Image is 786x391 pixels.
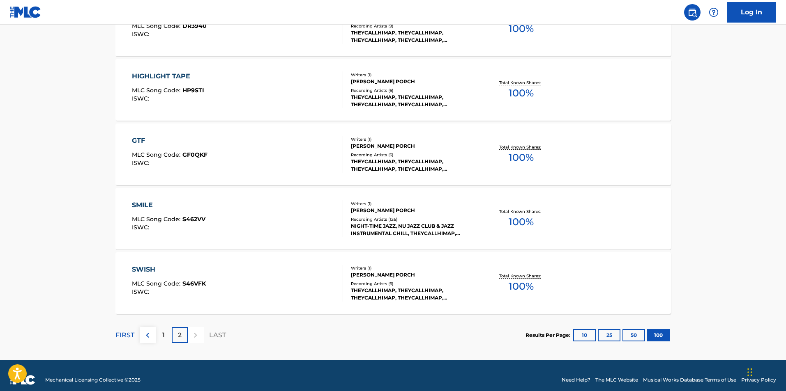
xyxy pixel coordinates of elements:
[351,287,475,302] div: THEYCALLHIMAP, THEYCALLHIMAP, THEYCALLHIMAP, THEYCALLHIMAP, THEYCALLHIMAP
[684,4,701,21] a: Public Search
[182,22,207,30] span: DR3940
[132,265,206,274] div: SWISH
[115,188,671,249] a: SMILEMLC Song Code:S462VVISWC:Writers (1)[PERSON_NAME] PORCHRecording Artists (126)NIGHT-TIME JAZ...
[10,375,35,385] img: logo
[499,80,543,86] p: Total Known Shares:
[709,7,719,17] img: help
[132,288,151,295] span: ISWC :
[132,30,151,38] span: ISWC :
[115,330,134,340] p: FIRST
[351,281,475,287] div: Recording Artists ( 6 )
[499,144,543,150] p: Total Known Shares:
[351,136,475,142] div: Writers ( 1 )
[178,330,182,340] p: 2
[182,280,206,287] span: S46VFK
[351,142,475,150] div: [PERSON_NAME] PORCH
[351,201,475,207] div: Writers ( 1 )
[10,6,41,18] img: MLC Logo
[509,215,534,229] span: 100 %
[182,87,204,94] span: HP9STI
[747,360,752,384] div: Drag
[351,72,475,78] div: Writers ( 1 )
[209,330,226,340] p: LAST
[509,150,534,165] span: 100 %
[351,78,475,85] div: [PERSON_NAME] PORCH
[351,158,475,173] div: THEYCALLHIMAP, THEYCALLHIMAP, THEYCALLHIMAP, THEYCALLHIMAP, THEYCALLHIMAP
[499,208,543,215] p: Total Known Shares:
[499,273,543,279] p: Total Known Shares:
[351,23,475,29] div: Recording Artists ( 9 )
[132,224,151,231] span: ISWC :
[132,136,207,146] div: GTF
[351,29,475,44] div: THEYCALLHIMAP, THEYCALLHIMAP, THEYCALLHIMAP, THEYCALLHIMAP, THEYCALLHIMAP
[509,279,534,294] span: 100 %
[182,215,205,223] span: S462VV
[643,376,736,384] a: Musical Works Database Terms of Use
[351,222,475,237] div: NIGHT-TIME JAZZ, NU JAZZ CLUB & JAZZ INSTRUMENTAL CHILL, THEYCALLHIMAP, THEYCALLHIMAP, JAZZ MUSIC...
[132,71,204,81] div: HIGHLIGHT TAPE
[351,152,475,158] div: Recording Artists ( 6 )
[115,252,671,314] a: SWISHMLC Song Code:S46VFKISWC:Writers (1)[PERSON_NAME] PORCHRecording Artists (6)THEYCALLHIMAP, T...
[132,87,182,94] span: MLC Song Code :
[132,151,182,158] span: MLC Song Code :
[647,329,670,341] button: 100
[132,215,182,223] span: MLC Song Code :
[595,376,638,384] a: The MLC Website
[351,87,475,94] div: Recording Artists ( 6 )
[132,200,205,210] div: SMILE
[727,2,776,23] a: Log In
[573,329,596,341] button: 10
[162,330,165,340] p: 1
[45,376,141,384] span: Mechanical Licensing Collective © 2025
[687,7,697,17] img: search
[562,376,590,384] a: Need Help?
[115,59,671,121] a: HIGHLIGHT TAPEMLC Song Code:HP9STIISWC:Writers (1)[PERSON_NAME] PORCHRecording Artists (6)THEYCAL...
[132,22,182,30] span: MLC Song Code :
[509,86,534,101] span: 100 %
[598,329,620,341] button: 25
[351,265,475,271] div: Writers ( 1 )
[351,207,475,214] div: [PERSON_NAME] PORCH
[132,159,151,167] span: ISWC :
[143,330,152,340] img: left
[622,329,645,341] button: 50
[509,21,534,36] span: 100 %
[132,95,151,102] span: ISWC :
[115,123,671,185] a: GTFMLC Song Code:GF0QKFISWC:Writers (1)[PERSON_NAME] PORCHRecording Artists (6)THEYCALLHIMAP, THE...
[132,280,182,287] span: MLC Song Code :
[351,271,475,279] div: [PERSON_NAME] PORCH
[741,376,776,384] a: Privacy Policy
[182,151,207,158] span: GF0QKF
[351,94,475,108] div: THEYCALLHIMAP, THEYCALLHIMAP, THEYCALLHIMAP, THEYCALLHIMAP, THEYCALLHIMAP
[351,216,475,222] div: Recording Artists ( 126 )
[745,352,786,391] iframe: Chat Widget
[705,4,722,21] div: Help
[526,332,572,339] p: Results Per Page:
